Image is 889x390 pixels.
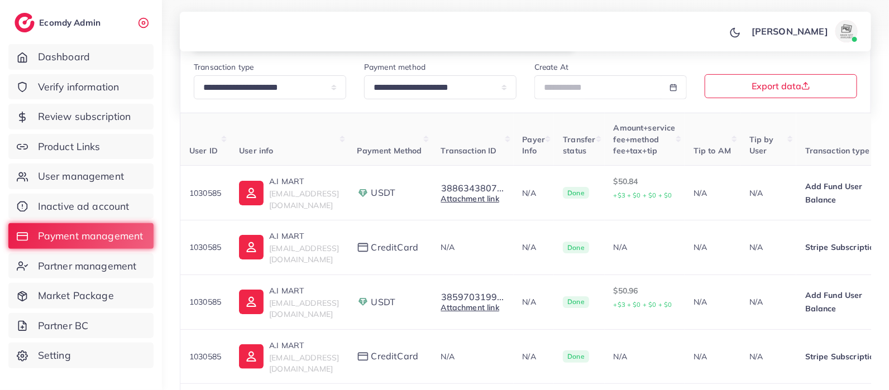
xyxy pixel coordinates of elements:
[523,240,546,254] p: N/A
[8,283,154,309] a: Market Package
[563,242,589,254] span: Done
[441,302,499,312] a: Attachment link
[269,189,339,210] span: [EMAIL_ADDRESS][DOMAIN_NAME]
[614,242,676,253] div: N/A
[563,350,589,363] span: Done
[805,288,888,315] p: Add Fund User Balance
[371,186,396,199] span: USDT
[38,288,114,303] span: Market Package
[534,61,568,73] label: Create At
[189,186,221,200] p: 1030585
[749,186,787,200] p: N/A
[441,146,497,156] span: Transaction ID
[752,81,810,90] span: Export data
[15,13,35,32] img: logo
[8,194,154,219] a: Inactive ad account
[563,296,589,309] span: Done
[357,296,369,307] img: payment
[523,186,546,200] p: N/A
[752,25,828,38] p: [PERSON_NAME]
[8,313,154,339] a: Partner BC
[8,74,154,100] a: Verify information
[239,181,264,205] img: ic-user-info.36bf1079.svg
[614,123,676,156] span: Amount+service fee+method fee+tax+tip
[15,13,103,32] a: logoEcomdy Admin
[38,259,137,273] span: Partner management
[749,350,787,363] p: N/A
[38,169,124,184] span: User management
[371,296,396,309] span: USDT
[371,350,419,363] span: creditCard
[705,74,857,98] button: Export data
[805,350,888,363] p: Stripe Subscription
[269,353,339,374] span: [EMAIL_ADDRESS][DOMAIN_NAME]
[38,319,89,333] span: Partner BC
[189,295,221,309] p: 1030585
[441,352,455,362] span: N/A
[8,343,154,368] a: Setting
[694,146,731,156] span: Tip to AM
[805,146,870,156] span: Transaction type
[805,180,888,206] p: Add Fund User Balance
[441,183,505,193] button: 3886343807...
[441,194,499,204] a: Attachment link
[523,295,546,309] p: N/A
[8,223,154,249] a: Payment management
[357,352,369,362] img: payment
[563,134,595,156] span: Transfer status
[523,134,546,156] span: Payer Info
[8,134,154,160] a: Product Links
[38,199,130,214] span: Inactive ad account
[269,339,339,352] p: A.I MART
[357,146,422,156] span: Payment Method
[8,163,154,189] a: User management
[749,134,774,156] span: Tip by User
[239,146,273,156] span: User info
[189,146,218,156] span: User ID
[694,295,732,309] p: N/A
[194,61,254,73] label: Transaction type
[364,61,426,73] label: Payment method
[371,241,419,254] span: creditCard
[189,350,221,363] p: 1030585
[269,298,339,319] span: [EMAIL_ADDRESS][DOMAIN_NAME]
[614,351,676,362] div: N/A
[38,348,71,363] span: Setting
[441,292,505,302] button: 3859703199...
[269,175,339,188] p: A.I MART
[239,344,264,369] img: ic-user-info.36bf1079.svg
[357,187,369,199] img: payment
[694,350,732,363] p: N/A
[8,44,154,70] a: Dashboard
[357,243,369,252] img: payment
[835,20,858,42] img: avatar
[614,175,676,202] p: $50.84
[749,240,787,254] p: N/A
[8,104,154,129] a: Review subscription
[614,301,672,309] small: +$3 + $0 + $0 + $0
[38,229,144,243] span: Payment management
[38,50,90,64] span: Dashboard
[805,240,888,254] p: Stripe Subscription
[745,20,862,42] a: [PERSON_NAME]avatar
[189,240,221,254] p: 1030585
[694,240,732,254] p: N/A
[749,295,787,309] p: N/A
[614,284,676,311] p: $50.96
[563,187,589,199] span: Done
[269,229,339,243] p: A.I MART
[38,109,131,124] span: Review subscription
[614,191,672,199] small: +$3 + $0 + $0 + $0
[39,17,103,28] h2: Ecomdy Admin
[239,290,264,314] img: ic-user-info.36bf1079.svg
[523,350,546,363] p: N/A
[441,242,455,252] span: N/A
[694,186,732,200] p: N/A
[38,80,120,94] span: Verify information
[269,284,339,297] p: A.I MART
[269,243,339,264] span: [EMAIL_ADDRESS][DOMAIN_NAME]
[38,139,101,154] span: Product Links
[239,235,264,259] img: ic-user-info.36bf1079.svg
[8,253,154,279] a: Partner management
